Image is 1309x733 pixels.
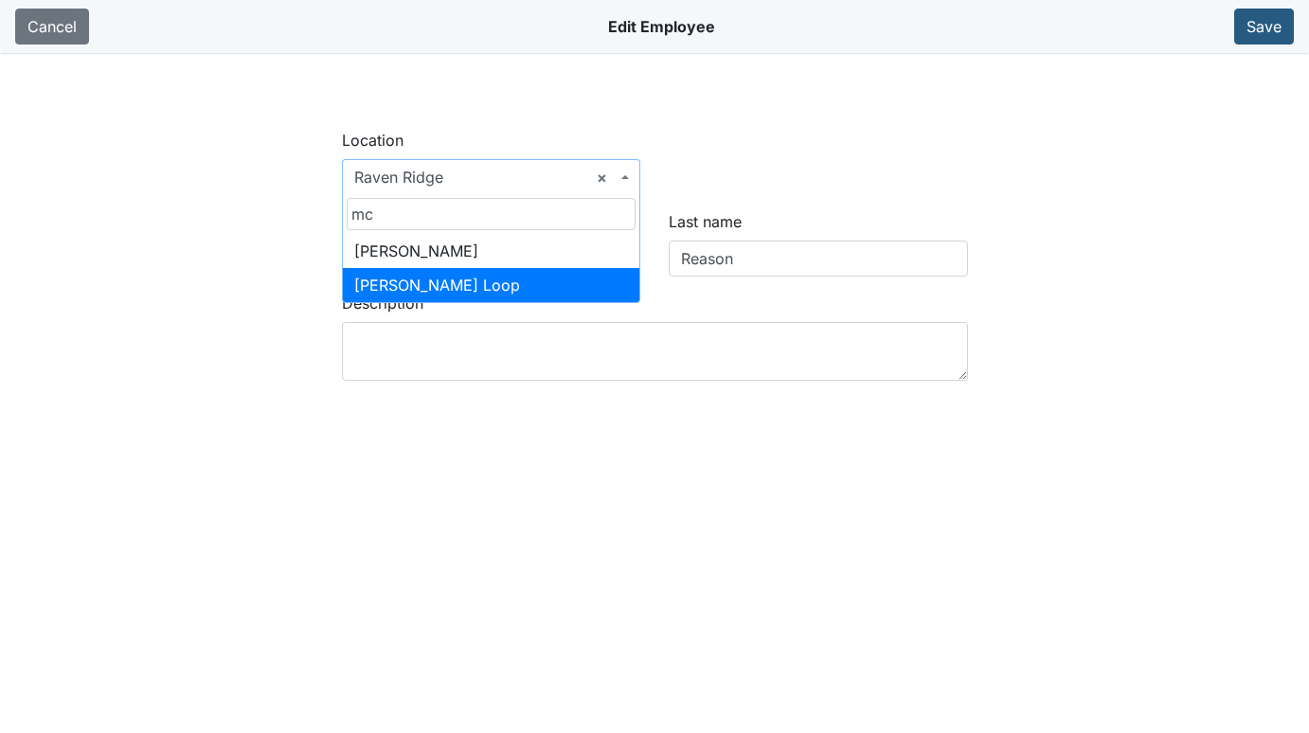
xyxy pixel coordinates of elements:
[597,166,607,188] span: Remove all items
[354,166,618,188] span: Raven Ridge
[342,129,403,152] label: Location
[15,9,89,45] a: Cancel
[608,8,715,45] div: Edit Employee
[343,234,640,268] li: [PERSON_NAME]
[342,292,423,314] label: Description
[1234,9,1294,45] button: Save
[343,268,640,302] li: [PERSON_NAME] Loop
[669,210,742,233] label: Last name
[342,159,641,195] span: Raven Ridge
